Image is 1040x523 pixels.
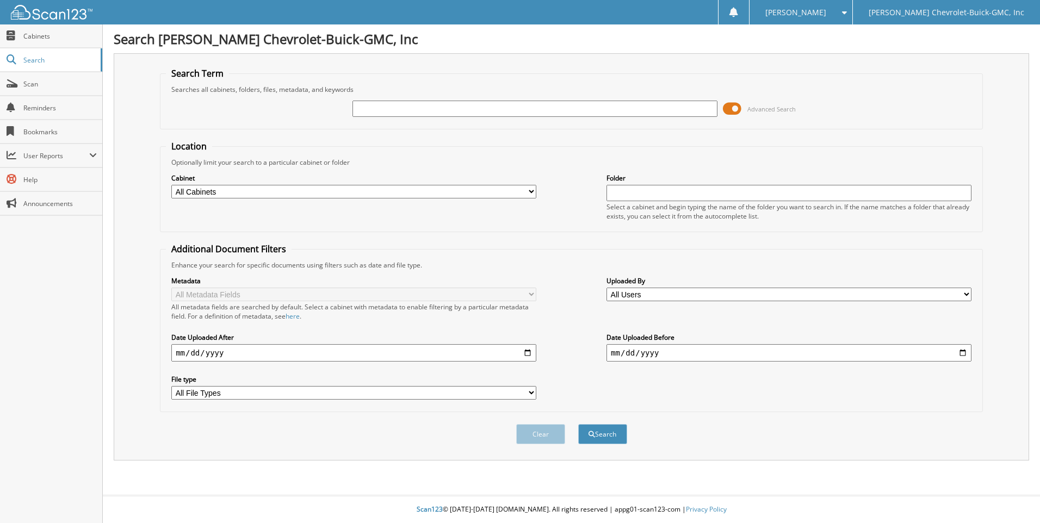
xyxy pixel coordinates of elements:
[171,302,536,321] div: All metadata fields are searched by default. Select a cabinet with metadata to enable filtering b...
[23,175,97,184] span: Help
[516,424,565,444] button: Clear
[23,151,89,160] span: User Reports
[23,103,97,113] span: Reminders
[166,140,212,152] legend: Location
[23,199,97,208] span: Announcements
[171,344,536,362] input: start
[686,505,727,514] a: Privacy Policy
[606,344,971,362] input: end
[171,375,536,384] label: File type
[578,424,627,444] button: Search
[606,202,971,221] div: Select a cabinet and begin typing the name of the folder you want to search in. If the name match...
[606,333,971,342] label: Date Uploaded Before
[166,158,977,167] div: Optionally limit your search to a particular cabinet or folder
[417,505,443,514] span: Scan123
[869,9,1024,16] span: [PERSON_NAME] Chevrolet-Buick-GMC, Inc
[606,173,971,183] label: Folder
[171,333,536,342] label: Date Uploaded After
[166,67,229,79] legend: Search Term
[103,496,1040,523] div: © [DATE]-[DATE] [DOMAIN_NAME]. All rights reserved | appg01-scan123-com |
[166,85,977,94] div: Searches all cabinets, folders, files, metadata, and keywords
[606,276,971,285] label: Uploaded By
[747,105,796,113] span: Advanced Search
[23,55,95,65] span: Search
[166,260,977,270] div: Enhance your search for specific documents using filters such as date and file type.
[114,30,1029,48] h1: Search [PERSON_NAME] Chevrolet-Buick-GMC, Inc
[765,9,826,16] span: [PERSON_NAME]
[286,312,300,321] a: here
[171,173,536,183] label: Cabinet
[171,276,536,285] label: Metadata
[166,243,292,255] legend: Additional Document Filters
[11,5,92,20] img: scan123-logo-white.svg
[23,127,97,136] span: Bookmarks
[23,32,97,41] span: Cabinets
[23,79,97,89] span: Scan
